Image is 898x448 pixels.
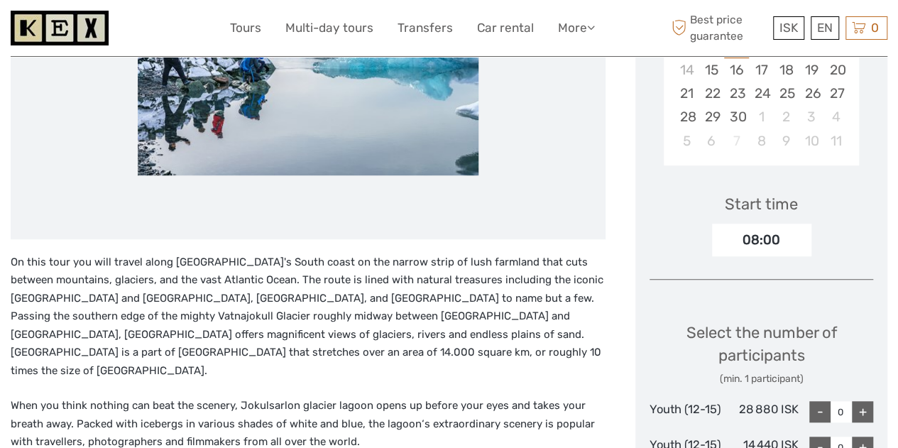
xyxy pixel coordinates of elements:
div: - [809,401,831,422]
div: + [852,401,873,422]
div: 28 880 ISK [724,401,799,422]
div: Choose Sunday, September 28th, 2025 [674,105,699,129]
span: Best price guarantee [668,12,770,43]
div: Select the number of participants [650,322,873,386]
a: Tours [230,18,261,38]
div: Youth (12-15) [650,401,724,422]
div: Start time [725,193,798,215]
div: Not available Sunday, September 14th, 2025 [674,58,699,82]
div: month 2025-09 [668,11,854,153]
div: Choose Tuesday, September 23rd, 2025 [724,82,749,105]
div: Choose Monday, September 15th, 2025 [699,58,724,82]
p: We're away right now. Please check back later! [20,25,160,36]
div: Choose Wednesday, October 1st, 2025 [749,105,774,129]
div: Choose Tuesday, September 30th, 2025 [724,105,749,129]
div: Choose Friday, September 26th, 2025 [799,82,823,105]
img: 1261-44dab5bb-39f8-40da-b0c2-4d9fce00897c_logo_small.jpg [11,11,109,45]
a: Multi-day tours [285,18,373,38]
div: Choose Friday, September 19th, 2025 [799,58,823,82]
div: Choose Wednesday, September 24th, 2025 [749,82,774,105]
div: Choose Monday, September 22nd, 2025 [699,82,724,105]
span: 0 [869,21,881,35]
div: Choose Thursday, October 2nd, 2025 [774,105,799,129]
span: ISK [779,21,798,35]
div: Choose Saturday, October 4th, 2025 [823,105,848,129]
div: Choose Monday, October 6th, 2025 [699,129,724,153]
div: Choose Tuesday, September 16th, 2025 [724,58,749,82]
div: Choose Sunday, September 21st, 2025 [674,82,699,105]
div: Choose Saturday, September 20th, 2025 [823,58,848,82]
div: Choose Thursday, September 25th, 2025 [774,82,799,105]
div: Choose Sunday, October 5th, 2025 [674,129,699,153]
div: Choose Monday, September 29th, 2025 [699,105,724,129]
a: Car rental [477,18,534,38]
div: Choose Friday, October 10th, 2025 [799,129,823,153]
div: Choose Wednesday, October 8th, 2025 [749,129,774,153]
a: More [558,18,595,38]
div: 08:00 [712,224,811,256]
div: EN [811,16,839,40]
button: Open LiveChat chat widget [163,22,180,39]
div: Choose Saturday, September 27th, 2025 [823,82,848,105]
a: Transfers [398,18,453,38]
div: Choose Friday, October 3rd, 2025 [799,105,823,129]
div: Choose Wednesday, September 17th, 2025 [749,58,774,82]
div: Not available Tuesday, October 7th, 2025 [724,129,749,153]
div: Choose Thursday, September 18th, 2025 [774,58,799,82]
p: On this tour you will travel along [GEOGRAPHIC_DATA]'s South coast on the narrow strip of lush fa... [11,253,606,381]
div: Choose Thursday, October 9th, 2025 [774,129,799,153]
div: (min. 1 participant) [650,372,873,386]
div: Choose Saturday, October 11th, 2025 [823,129,848,153]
